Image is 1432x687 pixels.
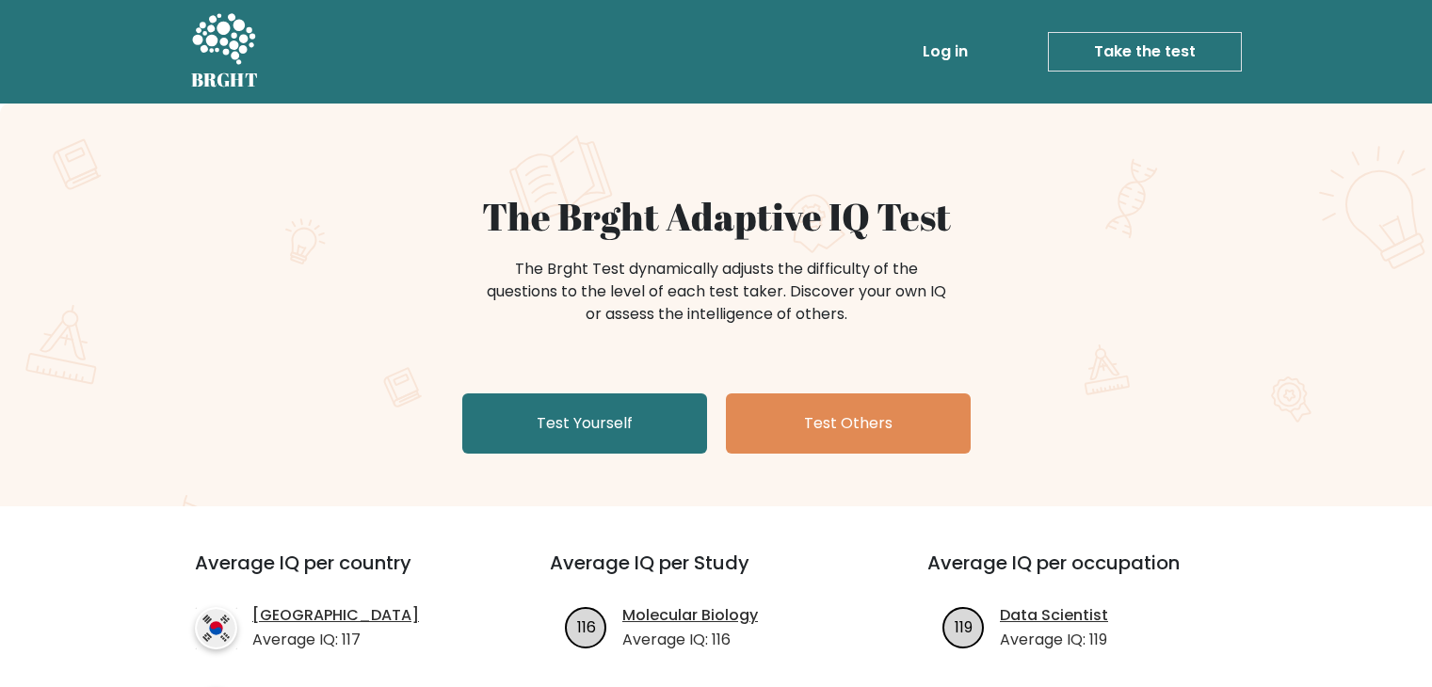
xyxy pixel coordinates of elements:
[191,69,259,91] h5: BRGHT
[195,607,237,649] img: country
[195,551,482,597] h3: Average IQ per country
[577,615,596,637] text: 116
[1000,629,1108,651] p: Average IQ: 119
[927,551,1260,597] h3: Average IQ per occupation
[622,604,758,627] a: Molecular Biology
[481,258,952,326] div: The Brght Test dynamically adjusts the difficulty of the questions to the level of each test take...
[462,393,707,454] a: Test Yourself
[191,8,259,96] a: BRGHT
[726,393,971,454] a: Test Others
[622,629,758,651] p: Average IQ: 116
[257,194,1176,239] h1: The Brght Adaptive IQ Test
[550,551,882,597] h3: Average IQ per Study
[1000,604,1108,627] a: Data Scientist
[1048,32,1242,72] a: Take the test
[955,615,973,637] text: 119
[252,604,419,627] a: [GEOGRAPHIC_DATA]
[252,629,419,651] p: Average IQ: 117
[915,33,975,71] a: Log in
